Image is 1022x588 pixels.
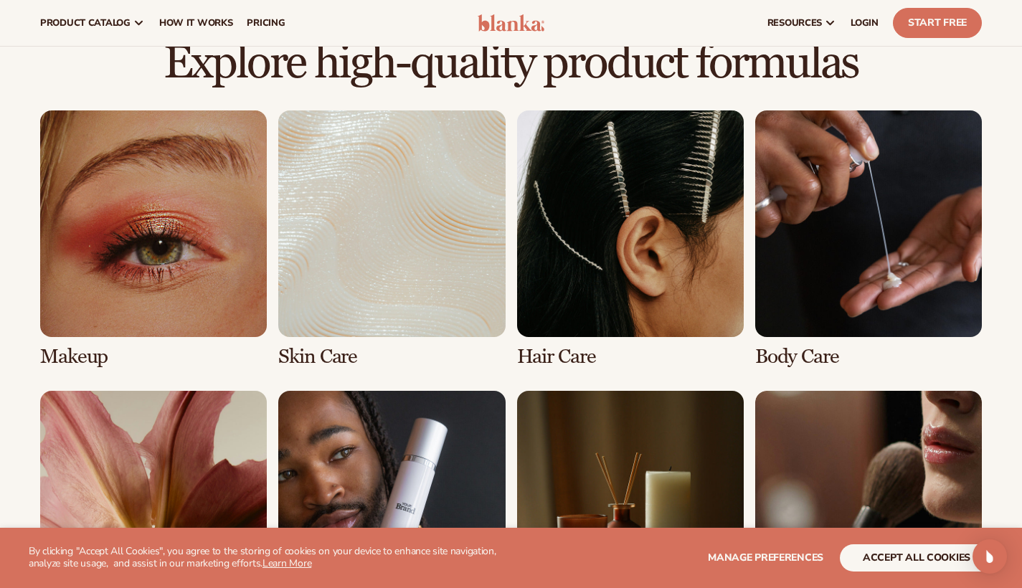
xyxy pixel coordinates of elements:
[278,110,505,368] div: 2 / 8
[517,110,744,368] div: 3 / 8
[708,551,823,564] span: Manage preferences
[247,17,285,29] span: pricing
[893,8,982,38] a: Start Free
[40,39,982,87] h2: Explore high-quality product formulas
[708,544,823,572] button: Manage preferences
[40,17,131,29] span: product catalog
[262,556,311,570] a: Learn More
[755,110,982,368] div: 4 / 8
[40,110,267,368] div: 1 / 8
[40,346,267,368] h3: Makeup
[478,14,545,32] img: logo
[851,17,879,29] span: LOGIN
[159,17,233,29] span: How It Works
[755,346,982,368] h3: Body Care
[840,544,993,572] button: accept all cookies
[278,346,505,368] h3: Skin Care
[29,546,529,570] p: By clicking "Accept All Cookies", you agree to the storing of cookies on your device to enhance s...
[767,17,822,29] span: resources
[973,539,1007,574] div: Open Intercom Messenger
[517,346,744,368] h3: Hair Care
